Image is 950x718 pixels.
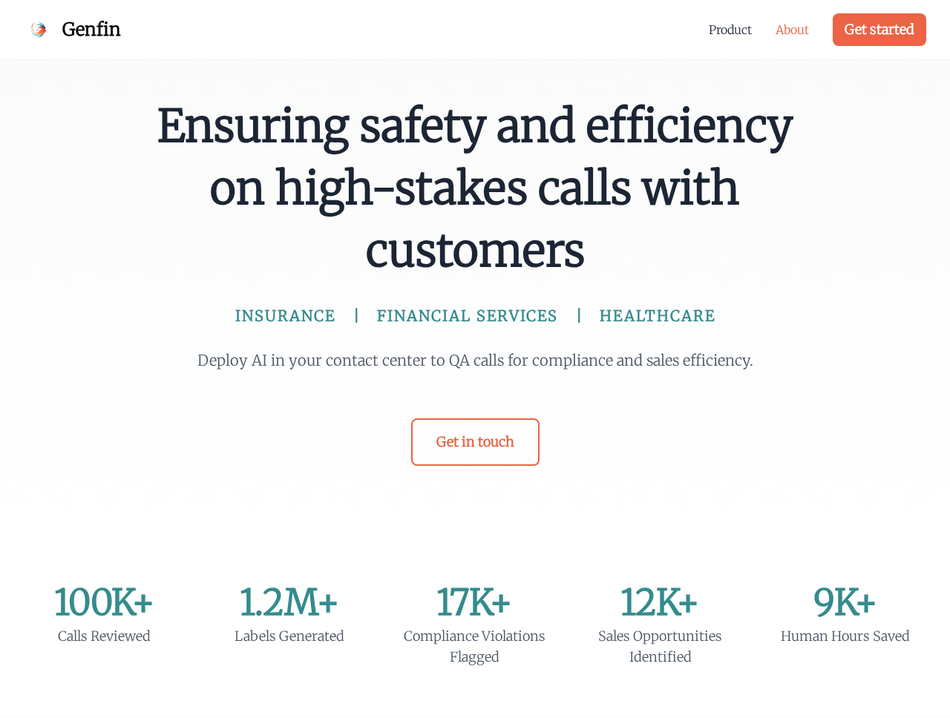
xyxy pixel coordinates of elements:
div: 1.2M+ [209,584,371,620]
img: Genfin Logo [24,15,53,45]
span: | [353,306,359,326]
a: Get in touch [411,418,540,466]
span: Ensuring safety and efficiency on high-stakes calls with customers [154,95,796,282]
div: Sales Opportunities Identified [580,626,741,668]
a: Get started [833,13,926,46]
p: Deploy AI in your contact center to QA calls for compliance and sales efficiency. [190,350,760,371]
div: Labels Generated [209,626,371,647]
span: Genfin [62,18,121,42]
div: Human Hours Saved [764,626,926,647]
span: FINANCIAL SERVICES [377,306,558,326]
div: 9K+ [764,584,926,620]
a: Product [709,21,752,39]
div: 12K+ [580,584,741,620]
div: 100K+ [24,584,186,620]
span: HEALTHCARE [600,306,715,326]
div: Calls Reviewed [24,626,186,647]
div: 17K+ [394,584,556,620]
span: | [576,306,582,326]
a: About [776,21,809,39]
a: Genfin [24,15,121,45]
span: INSURANCE [235,306,335,326]
div: Compliance Violations Flagged [394,626,556,668]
